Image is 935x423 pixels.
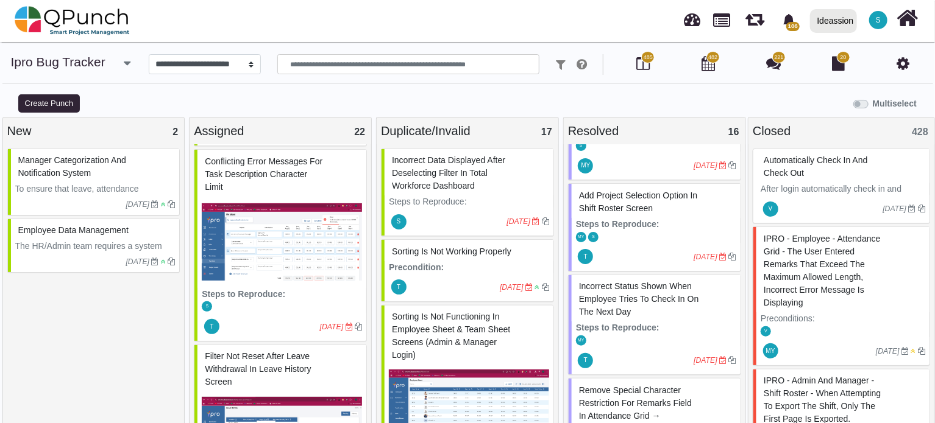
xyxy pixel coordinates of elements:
i: Clone [918,348,925,355]
i: [DATE] [126,200,150,209]
i: Due Date [719,162,727,169]
span: Thalha [391,279,407,295]
span: S [397,218,401,225]
span: Iteration [745,6,764,26]
i: Clone [355,323,362,330]
i: Due Date [901,348,909,355]
div: New [7,122,180,140]
span: #81823 [579,281,699,316]
span: T [210,324,213,330]
a: ipro Bug Tracker [11,55,105,69]
i: Medium [911,348,916,355]
i: Calendar [702,56,715,71]
i: [DATE] [507,217,531,226]
span: 221 [775,54,784,62]
span: Selvarani [391,214,407,229]
a: Ideassion [805,1,862,41]
span: Thalha [204,319,219,334]
span: #61256 [764,234,880,307]
span: #65004 [18,155,126,178]
span: T [584,254,588,260]
span: Dashboard [684,7,701,26]
i: Clone [729,357,736,364]
span: 20 [841,54,847,62]
span: Selvarani [869,11,887,29]
i: Punch Discussion [766,56,781,71]
span: Mohammed Yakub Raza Khan A [576,232,586,242]
p: Steps to Reproduce: [389,195,549,208]
i: Due Date [151,258,158,265]
div: Duplicate/Invalid [381,122,554,140]
i: Low [161,258,166,265]
p: To ensure that leave, attendance regularization, and timesheet requests are routed to the appropr... [15,183,176,272]
strong: Steps to Reproduce: [576,219,659,229]
i: Clone [168,201,175,208]
div: Notification [778,9,800,31]
strong: Precondition: [389,262,444,272]
p: Preconditions: [761,312,925,325]
span: #83011 [205,156,322,192]
b: Multiselect [873,99,917,108]
i: Due Date [532,218,539,225]
span: S [876,16,881,24]
p: After login automatically check in and check out [761,183,925,208]
div: Ideassion [817,10,854,32]
span: #71643 [392,155,505,191]
span: Mohammed Yakub Raza Khan A [578,158,593,173]
span: S [592,235,595,239]
span: V [769,206,773,212]
span: T [584,357,588,363]
i: e.g: punch or !ticket or &Type or #Status or @username or $priority or *iteration or ^additionalf... [577,58,587,71]
span: #77124 [392,312,510,360]
span: T [397,284,400,290]
span: Thalha [578,353,593,368]
i: Board [636,56,650,71]
i: [DATE] [320,323,344,331]
p: The HR/Admin team requires a system that ensures that employee records remain accurate and up-to-... [15,240,176,342]
span: MY [578,235,584,239]
span: V [764,329,767,334]
span: Vinusha [761,326,771,337]
i: [DATE] [126,257,150,266]
i: Low [161,201,166,208]
div: Assigned [194,122,367,140]
span: Vinusha [763,201,778,217]
span: MY [581,163,590,169]
a: S [862,1,895,40]
span: 106 [786,22,799,31]
i: Clone [918,205,925,212]
i: [DATE] [883,205,907,213]
i: Clone [542,218,549,225]
i: [DATE] [694,356,717,365]
i: Due Date [525,284,533,291]
span: Projects [714,8,731,27]
strong: Steps to Reproduce: [202,289,285,299]
span: S [580,144,583,148]
i: Due Date [909,205,916,212]
span: #81805 [579,191,698,213]
span: Selvarani [202,301,212,312]
i: Due Date [719,253,727,260]
img: f3cfa89d-31d3-4dc2-a5d9-fcc4c742a09e.png [202,197,362,288]
span: 17 [541,127,552,137]
span: MY [578,338,584,343]
i: [DATE] [694,161,717,170]
span: #83027 [205,351,311,386]
div: Resolved [568,122,741,140]
svg: bell fill [783,14,795,27]
span: S [206,304,209,309]
span: #45592 [764,155,867,178]
i: Due Date [346,323,353,330]
i: Low [535,284,539,291]
i: Home [897,7,919,30]
span: MY [766,348,775,354]
span: 428 [912,127,928,137]
span: #64923 [18,225,129,235]
span: Selvarani [576,141,586,151]
i: [DATE] [694,253,717,261]
span: Thalha [578,249,593,264]
button: Create Punch [18,94,80,113]
span: Mohammed Yakub Raza Khan A [763,343,778,358]
span: Mohammed Yakub Raza Khan A [576,335,586,346]
i: Document Library [833,56,845,71]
